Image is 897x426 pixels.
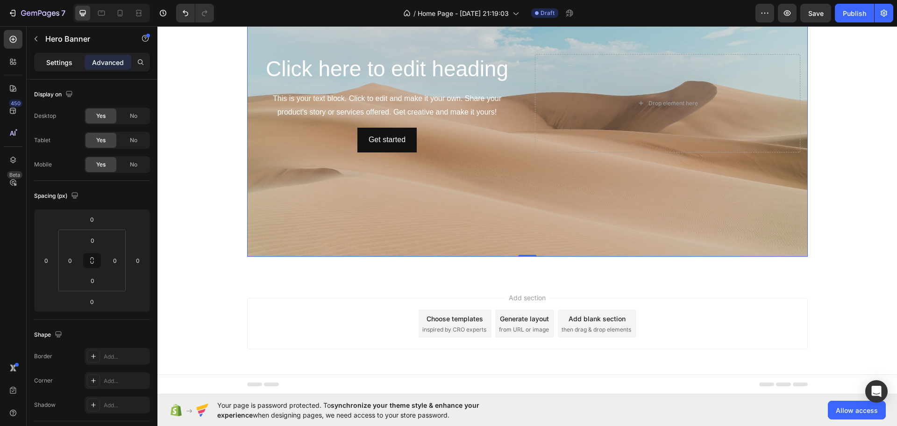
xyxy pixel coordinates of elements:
button: Allow access [828,401,886,419]
input: 0 [83,212,101,226]
input: 0px [83,274,102,288]
span: from URL or image [342,299,392,308]
button: Get started [200,101,259,126]
div: Add... [104,377,148,385]
span: Save [808,9,824,17]
div: Beta [7,171,22,179]
input: 0 [39,253,53,267]
div: Shadow [34,401,56,409]
p: Settings [46,58,72,67]
div: Display on [34,88,75,101]
div: Add... [104,401,148,410]
div: Generate layout [342,288,392,297]
span: Draft [541,9,555,17]
span: No [130,136,137,144]
span: Your page is password protected. To when designing pages, we need access to your store password. [217,400,516,420]
span: Yes [96,112,106,120]
div: Add... [104,353,148,361]
p: Advanced [92,58,124,67]
div: 450 [9,100,22,107]
div: Add blank section [411,288,468,297]
div: Border [34,352,52,361]
div: Shape [34,329,64,341]
span: No [130,112,137,120]
span: Allow access [836,405,878,415]
span: synchronize your theme style & enhance your experience [217,401,479,419]
iframe: Design area [157,26,897,394]
div: Get started [211,107,248,121]
input: 0 [83,295,101,309]
p: 7 [61,7,65,19]
button: Publish [835,4,874,22]
div: Open Intercom Messenger [865,380,888,403]
input: 0 [131,253,145,267]
span: then drag & drop elements [404,299,474,308]
span: Yes [96,160,106,169]
div: Desktop [34,112,56,120]
div: Choose templates [269,288,326,297]
input: 0px [63,253,77,267]
span: Add section [348,267,392,276]
div: Mobile [34,160,52,169]
span: Yes [96,136,106,144]
div: Tablet [34,136,50,144]
input: 0px [108,253,122,267]
input: 0px [83,233,102,247]
div: Publish [843,8,866,18]
div: Undo/Redo [176,4,214,22]
button: 7 [4,4,70,22]
div: Corner [34,376,53,385]
button: Save [800,4,831,22]
p: Hero Banner [45,33,125,44]
span: inspired by CRO experts [265,299,329,308]
div: Spacing (px) [34,190,80,202]
span: Home Page - [DATE] 21:19:03 [418,8,509,18]
span: / [413,8,416,18]
div: Drop element here [491,73,541,81]
span: No [130,160,137,169]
